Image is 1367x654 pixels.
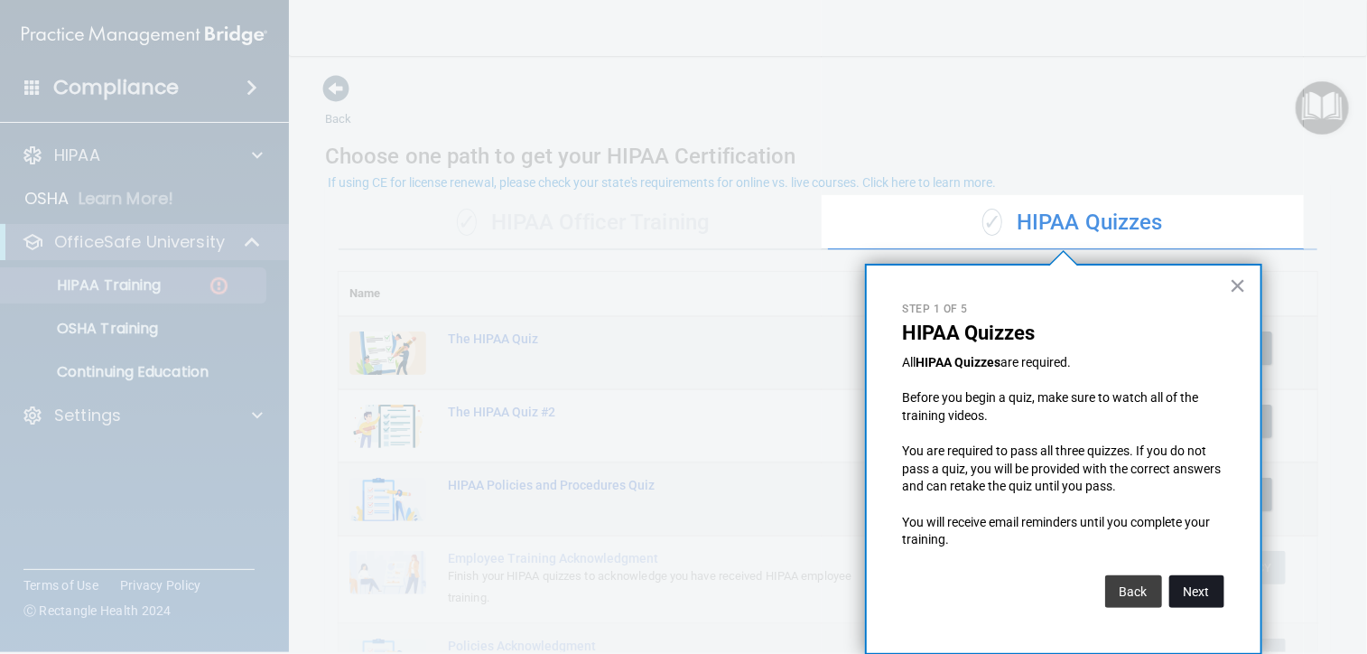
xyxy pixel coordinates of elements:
[903,355,916,369] span: All
[903,514,1224,549] p: You will receive email reminders until you complete your training.
[1230,271,1247,300] button: Close
[1001,355,1072,369] span: are required.
[1105,575,1162,608] button: Back
[903,389,1224,425] p: Before you begin a quiz, make sure to watch all of the training videos.
[903,443,1224,496] p: You are required to pass all three quizzes. If you do not pass a quiz, you will be provided with ...
[828,196,1317,250] div: HIPAA Quizzes
[1169,575,1224,608] button: Next
[1277,544,1345,612] iframe: Drift Widget Chat Controller
[903,302,1224,317] p: Step 1 of 5
[916,355,1001,369] strong: HIPAA Quizzes
[903,322,1224,345] p: HIPAA Quizzes
[982,209,1002,236] span: ✓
